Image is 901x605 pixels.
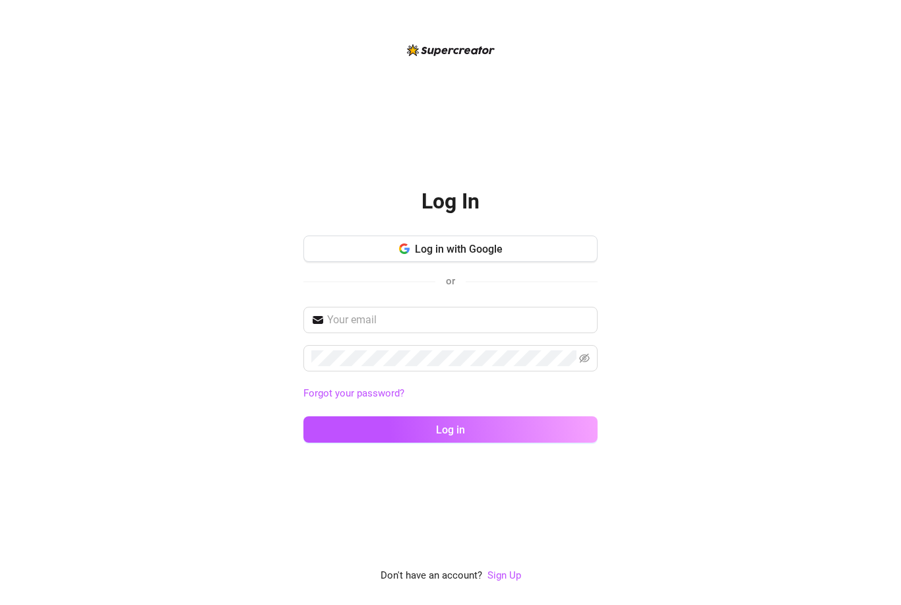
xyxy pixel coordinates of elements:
[303,387,404,399] a: Forgot your password?
[487,568,521,584] a: Sign Up
[487,569,521,581] a: Sign Up
[436,424,465,436] span: Log in
[407,44,495,56] img: logo-BBDzfeDw.svg
[415,243,503,255] span: Log in with Google
[303,416,598,443] button: Log in
[446,275,455,287] span: or
[381,568,482,584] span: Don't have an account?
[303,236,598,262] button: Log in with Google
[421,188,480,215] h2: Log In
[579,353,590,364] span: eye-invisible
[327,312,590,328] input: Your email
[303,386,598,402] a: Forgot your password?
